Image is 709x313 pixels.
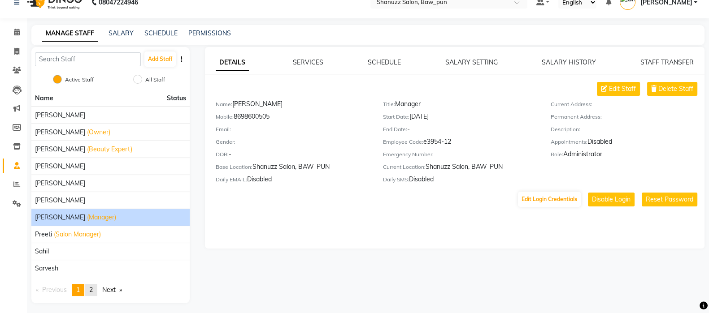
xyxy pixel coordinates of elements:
[216,112,370,124] div: 8698600505
[216,150,370,162] div: -
[35,145,85,154] span: [PERSON_NAME]
[35,213,85,222] span: [PERSON_NAME]
[383,137,537,150] div: e3954-12
[216,100,232,108] label: Name:
[293,58,323,66] a: SERVICES
[89,286,93,294] span: 2
[383,150,434,159] label: Emergency Number:
[35,94,53,102] span: Name
[144,51,176,67] button: Add Staff
[383,138,423,146] label: Employee Code:
[383,125,407,133] label: End Date:
[658,84,693,94] span: Delete Staff
[383,100,395,108] label: Title:
[609,84,636,94] span: Edit Staff
[42,286,67,294] span: Previous
[640,58,694,66] a: STAFF TRANSFER
[167,94,186,103] span: Status
[551,113,602,121] label: Permanent Address:
[188,29,231,37] a: PERMISSIONS
[551,150,563,159] label: Role:
[216,162,370,175] div: Shanuzz Salon, BAW_PUN
[216,125,231,133] label: Email:
[42,26,98,42] a: MANAGE STAFF
[109,29,134,37] a: SALARY
[542,58,596,66] a: SALARY HISTORY
[87,213,116,222] span: (Manager)
[383,176,409,184] label: Daily SMS:
[642,193,697,206] button: Reset Password
[76,286,80,294] span: 1
[588,193,635,206] button: Disable Login
[216,55,249,71] a: DETAILS
[216,138,235,146] label: Gender:
[35,162,85,171] span: [PERSON_NAME]
[35,264,58,273] span: Sarvesh
[54,230,101,239] span: (Salon Manager)
[551,150,705,162] div: Administrator
[216,163,252,171] label: Base Location:
[31,284,190,296] nav: Pagination
[216,113,234,121] label: Mobile:
[35,111,85,120] span: [PERSON_NAME]
[551,100,592,108] label: Current Address:
[551,138,587,146] label: Appointments:
[551,125,580,133] label: Description:
[35,128,85,137] span: [PERSON_NAME]
[383,124,537,137] div: -
[87,128,110,137] span: (Owner)
[383,112,537,124] div: [DATE]
[383,99,537,112] div: Manager
[647,82,697,96] button: Delete Staff
[98,284,126,296] a: Next
[383,175,537,187] div: Disabled
[383,163,426,171] label: Current Location:
[445,58,498,66] a: SALARY SETTING
[383,162,537,175] div: Shanuzz Salon, BAW_PUN
[551,137,705,150] div: Disabled
[65,76,94,84] label: Active Staff
[145,76,165,84] label: All Staff
[35,179,85,188] span: [PERSON_NAME]
[216,175,370,187] div: Disabled
[35,52,141,66] input: Search Staff
[144,29,178,37] a: SCHEDULE
[383,113,409,121] label: Start Date:
[216,176,247,184] label: Daily EMAIL:
[35,230,52,239] span: Preeti
[35,247,49,256] span: Sahil
[35,196,85,205] span: [PERSON_NAME]
[216,99,370,112] div: [PERSON_NAME]
[216,150,229,159] label: DOB:
[597,82,640,96] button: Edit Staff
[518,192,581,207] button: Edit Login Credentials
[368,58,401,66] a: SCHEDULE
[87,145,132,154] span: (Beauty Expert)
